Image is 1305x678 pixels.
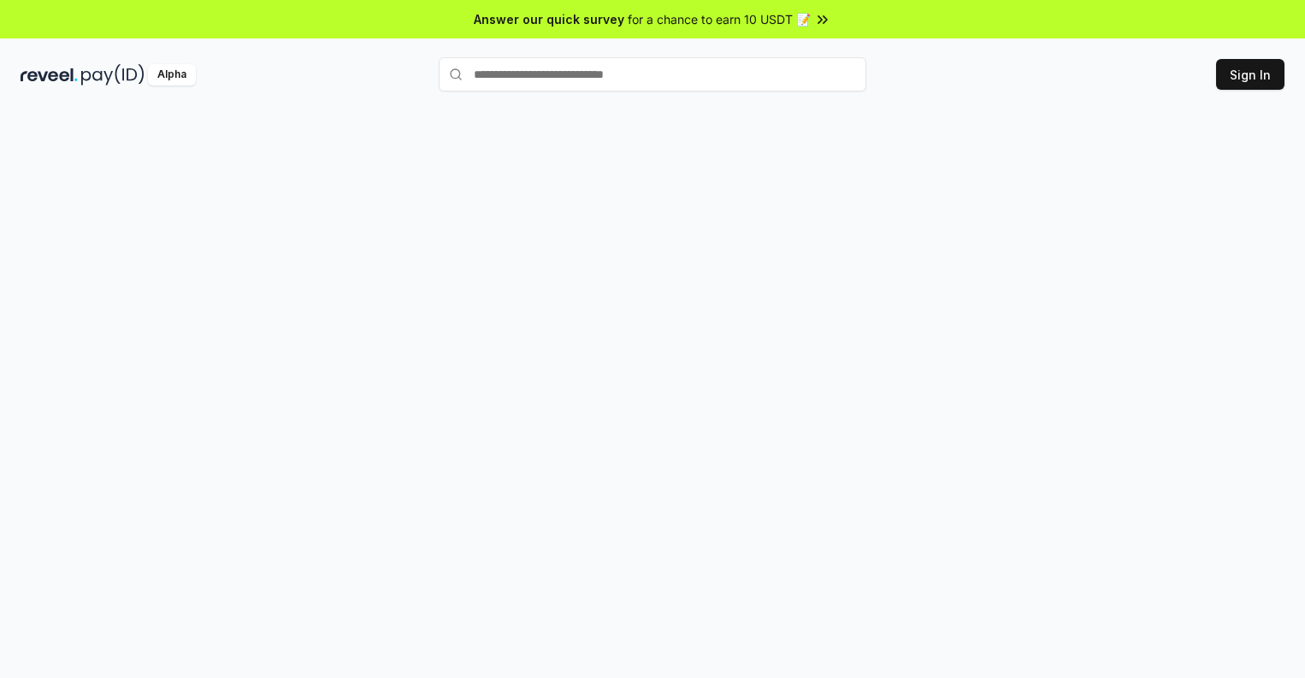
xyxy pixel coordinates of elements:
[1216,59,1284,90] button: Sign In
[81,64,145,85] img: pay_id
[628,10,811,28] span: for a chance to earn 10 USDT 📝
[148,64,196,85] div: Alpha
[474,10,624,28] span: Answer our quick survey
[21,64,78,85] img: reveel_dark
